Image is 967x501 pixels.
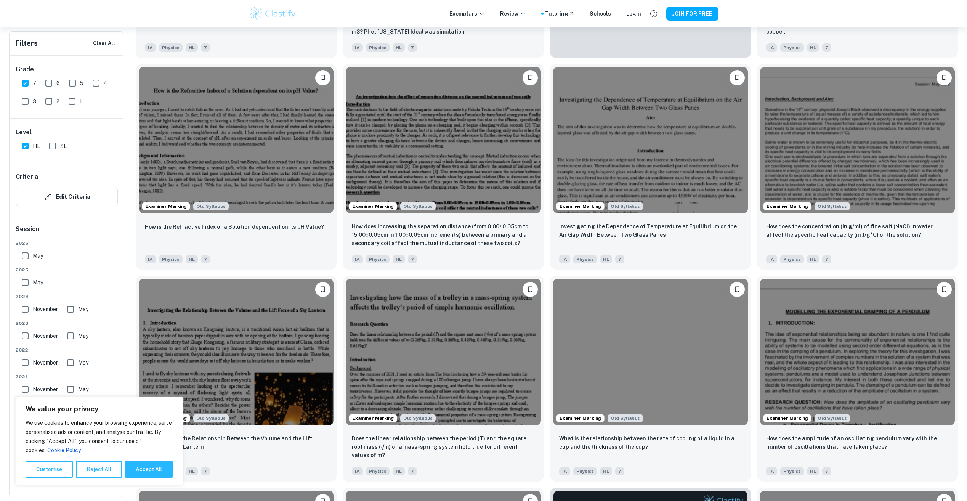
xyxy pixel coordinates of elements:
p: How does increasing the separation distance (from 0.00±0.05cm to 15.00±0.05cm in 1.00±0.05cm incr... [352,222,534,247]
a: Cookie Policy [47,447,81,454]
span: HL [186,255,198,263]
span: 7 [615,255,624,263]
span: Physics [366,255,390,263]
span: November [33,358,58,367]
a: Examiner MarkingStarting from the May 2025 session, the Physics IA requirements have changed. It'... [550,64,751,270]
span: Examiner Marking [142,203,190,210]
span: 7 [408,255,417,263]
span: 2021 [16,373,118,380]
span: HL [186,43,198,52]
a: Examiner MarkingStarting from the May 2025 session, the Physics IA requirements have changed. It'... [343,276,544,481]
button: Please log in to bookmark exemplars [937,70,952,85]
span: May [78,332,88,340]
span: May [78,305,88,313]
img: Physics IA example thumbnail: How does the amplitude of an oscillating [760,279,955,425]
span: IA [766,467,777,475]
p: We use cookies to enhance your browsing experience, serve personalised ads or content, and analys... [26,418,173,455]
span: 7 [33,79,36,87]
span: Old Syllabus [400,202,436,210]
span: 1 [80,97,82,106]
p: Exemplars [449,10,485,18]
button: Please log in to bookmark exemplars [523,70,538,85]
span: 7 [201,43,210,52]
span: Old Syllabus [815,414,850,422]
span: 2025 [16,267,118,273]
div: Schools [590,10,611,18]
p: How is the Refractive Index of a Solution dependent on its pH Value? [145,223,324,231]
span: HL [33,142,40,150]
span: 7 [408,467,417,475]
p: How does the concentration (in g/ml) of fine salt (NaCl) in water affect the specific heat capaci... [766,222,949,239]
button: Please log in to bookmark exemplars [315,70,330,85]
span: Old Syllabus [193,202,229,210]
div: Starting from the May 2025 session, the Physics IA requirements have changed. It's OK to refer to... [400,414,436,422]
div: Login [626,10,641,18]
span: Examiner Marking [763,203,811,210]
span: 7 [201,467,210,475]
span: HL [600,255,612,263]
h6: Filters [16,38,38,49]
img: Physics IA example thumbnail: Investigating the Dependence of Temperat [553,67,748,213]
a: Examiner MarkingStarting from the May 2025 session, the Physics IA requirements have changed. It'... [550,276,751,481]
span: HL [393,43,405,52]
img: Physics IA example thumbnail: How does the concentration (in g/ml) of [760,67,955,213]
span: IA [766,255,777,263]
span: Physics [366,467,390,475]
img: Physics IA example thumbnail: How is the Refractive Index of a Solutio [139,67,334,213]
span: 7 [822,255,831,263]
span: Physics [780,467,804,475]
span: Examiner Marking [349,203,397,210]
span: IA [559,255,570,263]
button: Please log in to bookmark exemplars [937,282,952,297]
span: SL [60,142,67,150]
span: HL [186,467,198,475]
span: HL [807,43,819,52]
img: Physics IA example thumbnail: Investigating the Relationship Between t [139,279,334,425]
a: JOIN FOR FREE [666,7,718,21]
button: Accept All [125,461,173,478]
p: Does the linear relationship between the period (T) and the square root mass (√m) of a mass-sprin... [352,434,534,459]
div: Starting from the May 2025 session, the Physics IA requirements have changed. It's OK to refer to... [400,202,436,210]
div: Starting from the May 2025 session, the Physics IA requirements have changed. It's OK to refer to... [815,414,850,422]
img: Physics IA example thumbnail: Does the linear relationship between the [346,279,540,425]
span: Physics [159,255,183,263]
span: Old Syllabus [400,414,436,422]
span: Physics [159,43,183,52]
span: HL [807,255,819,263]
span: Physics [780,255,804,263]
a: Examiner MarkingStarting from the May 2025 session, the Physics IA requirements have changed. It'... [757,276,958,481]
span: 2024 [16,293,118,300]
span: May [78,358,88,367]
p: Investigating the Relationship Between the Volume and the Lift Force of a Sky Lantern [145,434,327,451]
span: Examiner Marking [556,415,604,422]
img: Physics IA example thumbnail: How does increasing the separation dista [346,67,540,213]
span: 3 [33,97,36,106]
span: HL [393,255,405,263]
p: How does the amplitude of an oscillating pendulum vary with the number of oscillations that have ... [766,434,949,451]
span: Physics [366,43,390,52]
span: Old Syllabus [608,414,643,422]
a: Examiner MarkingStarting from the May 2025 session, the Physics IA requirements have changed. It'... [757,64,958,270]
img: Clastify logo [249,6,297,21]
span: 2 [56,97,59,106]
span: IA [145,43,156,52]
span: May [33,278,43,287]
span: November [33,332,58,340]
span: IA [352,43,363,52]
button: Please log in to bookmark exemplars [523,282,538,297]
h6: Session [16,225,118,240]
div: We value your privacy [15,397,183,486]
span: 2023 [16,320,118,327]
div: Starting from the May 2025 session, the Physics IA requirements have changed. It's OK to refer to... [193,202,229,210]
h6: Grade [16,65,118,74]
a: Tutoring [545,10,574,18]
span: Examiner Marking [763,415,811,422]
a: Examiner MarkingStarting from the May 2025 session, the Physics IA requirements have changed. It'... [343,64,544,270]
span: 5 [80,79,83,87]
span: 2022 [16,347,118,353]
span: 7 [822,43,831,52]
a: Examiner MarkingStarting from the May 2025 session, the Physics IA requirements have changed. It'... [136,276,337,481]
span: 7 [822,467,831,475]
